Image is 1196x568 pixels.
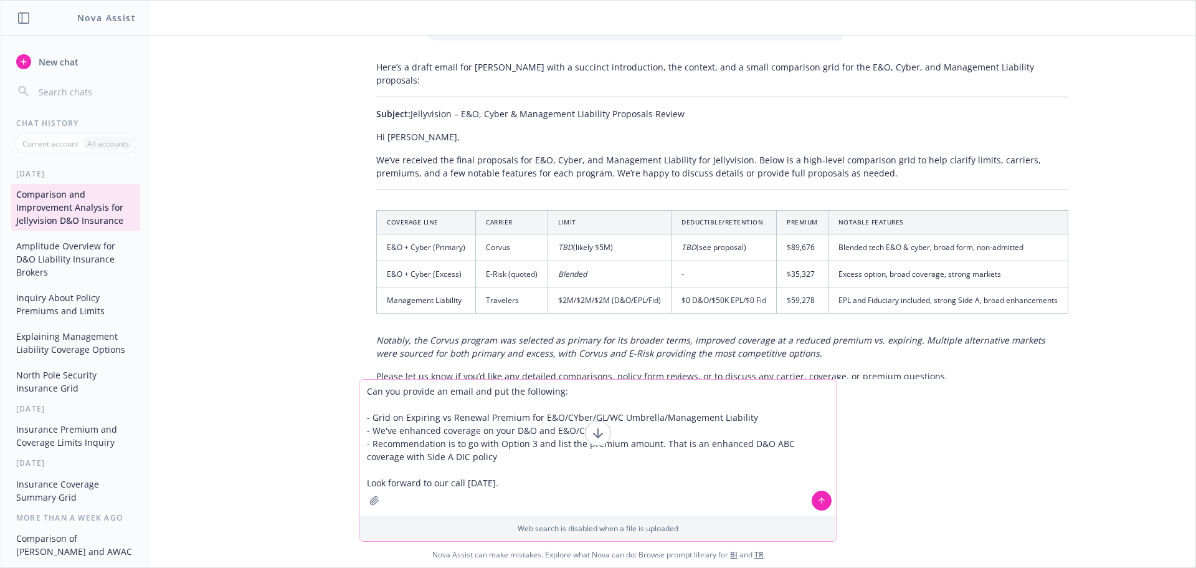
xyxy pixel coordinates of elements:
[377,211,476,234] th: Coverage Line
[1,168,150,179] div: [DATE]
[681,242,696,253] em: TBD
[376,130,1068,143] p: Hi [PERSON_NAME],
[672,261,777,287] td: -
[11,419,140,453] button: Insurance Premium and Coverage Limits Inquiry
[1,513,150,523] div: More than a week ago
[376,107,1068,120] p: Jellyvision – E&O, Cyber & Management Liability Proposals Review
[11,236,140,282] button: Amplitude Overview for D&O Liability Insurance Brokers
[730,549,738,560] a: BI
[11,287,140,321] button: Inquiry About Policy Premiums and Limits
[376,334,1045,359] em: Notably, the Corvus program was selected as primary for its broader terms, improved coverage at a...
[376,108,411,120] span: Subject:
[777,211,828,234] th: Premium
[828,287,1068,313] td: EPL and Fiduciary included, strong Side A, broad enhancements
[777,261,828,287] td: $35,327
[11,51,140,73] button: New chat
[558,242,573,253] em: TBD
[754,549,764,560] a: TR
[558,269,587,279] em: Blended
[1,458,150,468] div: [DATE]
[376,370,1068,383] p: Please let us know if you’d like any detailed comparisons, policy form reviews, or to discuss any...
[828,234,1068,261] td: Blended tech E&O & cyber, broad form, non-admitted
[476,287,548,313] td: Travelers
[1,403,150,414] div: [DATE]
[548,234,672,261] td: (likely $5M)
[672,234,777,261] td: (see proposal)
[22,138,78,149] p: Current account
[36,55,78,69] span: New chat
[828,261,1068,287] td: Excess option, broad coverage, strong markets
[476,234,548,261] td: Corvus
[11,528,140,562] button: Comparison of [PERSON_NAME] and AWAC
[376,153,1068,180] p: We’ve received the final proposals for E&O, Cyber, and Management Liability for Jellyvision. Belo...
[359,380,837,516] textarea: Can you provide an email and put the following: - Grid on Expiring vs Renewal Premium for E&O/CYb...
[476,261,548,287] td: E-Risk (quoted)
[377,287,476,313] td: Management Liability
[87,138,129,149] p: All accounts
[11,184,140,231] button: Comparison and Improvement Analysis for Jellyvision D&O Insurance
[777,287,828,313] td: $59,278
[672,287,777,313] td: $0 D&O/$50K EPL/$0 Fid
[1,118,150,128] div: Chat History
[367,523,829,534] p: Web search is disabled when a file is uploaded
[377,261,476,287] td: E&O + Cyber (Excess)
[548,211,672,234] th: Limit
[476,211,548,234] th: Carrier
[548,287,672,313] td: $2M/$2M/$2M (D&O/EPL/Fid)
[432,542,764,567] span: Nova Assist can make mistakes. Explore what Nova can do: Browse prompt library for and
[672,211,777,234] th: Deductible/Retention
[377,234,476,261] td: E&O + Cyber (Primary)
[77,11,136,24] h1: Nova Assist
[11,365,140,398] button: North Pole Security Insurance Grid
[828,211,1068,234] th: Notable Features
[11,326,140,360] button: Explaining Management Liability Coverage Options
[376,60,1068,87] p: Here’s a draft email for [PERSON_NAME] with a succinct introduction, the context, and a small com...
[11,474,140,508] button: Insurance Coverage Summary Grid
[36,83,135,100] input: Search chats
[777,234,828,261] td: $89,676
